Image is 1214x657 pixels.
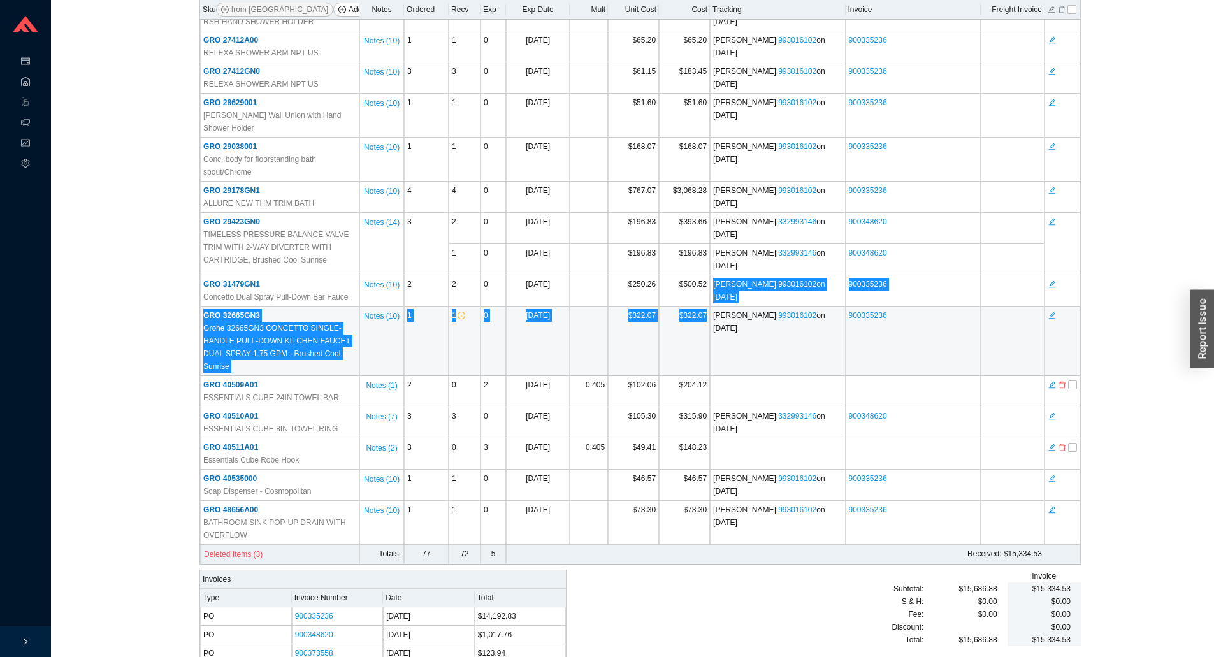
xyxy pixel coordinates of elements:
span: 1 [452,249,456,257]
td: 2 [404,275,449,307]
td: 1 [404,138,449,182]
td: [DATE] [506,407,570,438]
th: Date [383,589,475,607]
td: $183.45 [659,62,710,94]
span: edit [1048,412,1056,421]
td: 0 [481,244,506,275]
span: Invoice [1032,570,1056,582]
a: 993016102 [778,142,816,151]
a: 900348620 [295,630,333,639]
a: 900335236 [849,505,887,514]
a: 993016102 [778,311,816,320]
td: 3 [404,438,449,470]
span: [PERSON_NAME] : on [DATE] [713,186,825,208]
span: 3 [452,412,456,421]
a: 900335236 [849,98,887,107]
span: [PERSON_NAME] : on [DATE] [713,280,825,301]
td: $46.57 [608,470,659,501]
button: Notes (10) [363,278,400,287]
span: [PERSON_NAME] : on [DATE] [713,36,825,57]
td: 0 [481,275,506,307]
span: [PERSON_NAME] : on [DATE] [713,217,825,239]
td: [DATE] [506,94,570,138]
span: edit [1048,98,1056,107]
span: 3 [452,67,456,76]
a: 993016102 [778,98,816,107]
span: 1 [452,98,456,107]
a: 900335236 [849,311,887,320]
td: $15,334.53 [570,545,1044,565]
td: $61.15 [608,62,659,94]
span: Notes ( 1 ) [366,379,397,392]
span: info-circle [458,312,465,321]
div: $0.00 [923,595,997,608]
span: Notes ( 10 ) [364,34,400,47]
span: GRO 31479GN1 [203,280,260,289]
span: S & H: [902,595,924,608]
td: 3 [404,407,449,438]
span: [PERSON_NAME] : on [DATE] [713,142,825,164]
td: 2 [481,376,506,407]
button: edit [1047,4,1056,13]
th: Invoice Number [292,589,384,607]
span: 4 [452,186,456,195]
td: $73.30 [608,501,659,545]
td: $148.23 [659,438,710,470]
td: [DATE] [506,244,570,275]
td: 1 [404,94,449,138]
button: edit [1048,34,1057,43]
td: $168.07 [608,138,659,182]
td: 0 [481,182,506,213]
span: GRO 40510A01 [203,412,258,421]
button: delete [1058,379,1067,388]
button: Notes (7) [365,410,398,419]
span: Notes ( 10 ) [364,504,400,517]
td: 3 [404,62,449,94]
span: Discount: [892,621,923,633]
span: Notes ( 10 ) [364,310,400,322]
span: edit [1048,474,1056,483]
td: 2 [404,376,449,407]
button: plus-circleAdd Items [333,3,388,17]
td: 0 [481,407,506,438]
td: $51.60 [608,94,659,138]
td: [DATE] [506,307,570,376]
span: GRO 27412A00 [203,36,258,45]
a: 993016102 [778,505,816,514]
div: $15,334.53 [1018,582,1071,595]
td: 0 [449,438,481,470]
button: Notes (14) [363,215,400,224]
a: 993016102 [778,280,816,289]
button: delete [1057,4,1066,13]
td: $3,068.28 [659,182,710,213]
span: [PERSON_NAME] : on [DATE] [713,505,825,527]
span: edit [1048,380,1056,389]
span: $0.00 [978,608,997,621]
span: Notes ( 10 ) [364,185,400,198]
td: [DATE] [506,138,570,182]
span: Notes ( 10 ) [364,66,400,78]
span: setting [21,154,30,175]
button: Notes (10) [363,472,400,481]
span: BATHROOM SINK POP-UP DRAIN WITH OVERFLOW [203,516,356,542]
span: [PERSON_NAME] : on [DATE] [713,98,825,120]
span: credit-card [21,52,30,73]
button: Deleted Items (3) [203,547,263,561]
td: 0 [449,376,481,407]
span: edit [1048,443,1056,452]
td: $196.83 [608,213,659,244]
span: Notes ( 14 ) [364,216,400,229]
span: GRO 48656A00 [203,505,258,514]
td: 1 [404,470,449,501]
td: $105.30 [608,407,659,438]
td: PO [200,626,292,644]
span: Fee : [908,608,923,621]
td: 5 [481,545,506,565]
td: 0 [481,213,506,244]
span: 1 [452,505,456,514]
button: delete [1058,442,1067,451]
span: edit [1048,67,1056,76]
div: $15,686.88 [923,633,997,646]
a: 332993146 [778,217,816,226]
span: GRO 40511A01 [203,443,258,452]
